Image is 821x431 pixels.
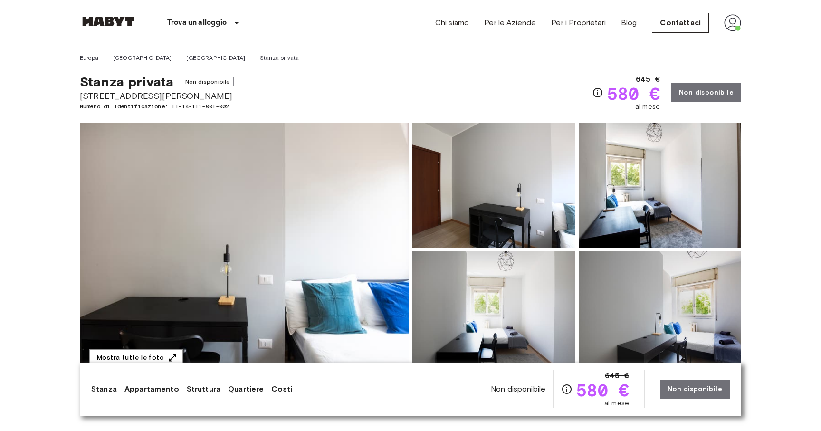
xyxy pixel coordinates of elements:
button: Mostra tutte le foto [89,349,183,367]
svg: Verifica i dettagli delle spese nella sezione 'Riassunto dei Costi'. Si prega di notare che gli s... [592,87,603,98]
p: Trova un alloggio [167,17,227,29]
span: 645 € [636,74,660,85]
span: Non disponibile [181,77,234,86]
a: Chi siamo [435,17,469,29]
svg: Verifica i dettagli delle spese nella sezione 'Riassunto dei Costi'. Si prega di notare che gli s... [561,383,573,395]
span: 645 € [605,370,629,382]
a: Stanza privata [260,54,299,62]
span: al mese [604,399,629,408]
a: Struttura [187,383,220,395]
span: Non disponibile [491,384,545,394]
a: Stanza [91,383,117,395]
span: Numero di identificazione: IT-14-111-001-002 [80,102,234,111]
img: Picture of unit IT-14-111-001-002 [579,123,741,248]
a: Appartamento [124,383,179,395]
a: Contattaci [652,13,709,33]
img: Picture of unit IT-14-111-001-002 [579,251,741,376]
a: Blog [621,17,637,29]
span: 580 € [607,85,660,102]
span: 580 € [576,382,629,399]
span: [STREET_ADDRESS][PERSON_NAME] [80,90,234,102]
span: al mese [635,102,660,112]
a: Costi [271,383,292,395]
a: [GEOGRAPHIC_DATA] [113,54,172,62]
img: Picture of unit IT-14-111-001-002 [412,123,575,248]
a: Per i Proprietari [551,17,606,29]
img: avatar [724,14,741,31]
span: Stanza privata [80,74,173,90]
img: Picture of unit IT-14-111-001-002 [412,251,575,376]
a: [GEOGRAPHIC_DATA] [186,54,245,62]
a: Quartiere [228,383,264,395]
img: Habyt [80,17,137,26]
img: Marketing picture of unit IT-14-111-001-002 [80,123,409,376]
a: Per le Aziende [484,17,536,29]
a: Europa [80,54,98,62]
